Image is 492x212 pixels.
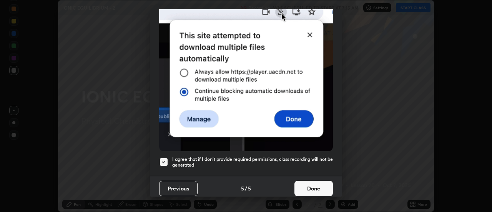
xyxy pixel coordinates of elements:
h5: I agree that if I don't provide required permissions, class recording will not be generated [172,156,333,168]
button: Previous [159,181,198,196]
h4: / [245,184,247,192]
button: Done [294,181,333,196]
h4: 5 [248,184,251,192]
h4: 5 [241,184,244,192]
